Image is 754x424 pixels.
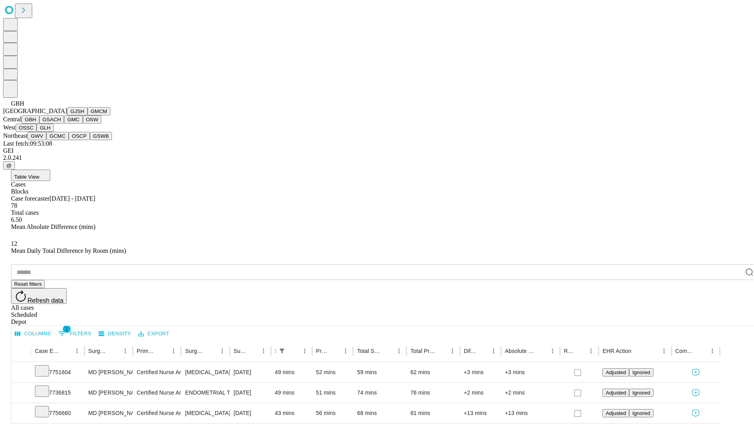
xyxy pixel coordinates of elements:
[632,345,643,356] button: Sort
[632,410,650,416] span: Ignored
[234,383,267,403] div: [DATE]
[71,345,82,356] button: Menu
[357,403,403,423] div: 68 mins
[46,132,69,140] button: GCMC
[464,348,476,354] div: Difference
[37,124,53,132] button: GLH
[3,116,22,122] span: Central
[288,345,299,356] button: Sort
[14,281,42,287] span: Reset filters
[35,348,60,354] div: Case Epic Id
[340,345,351,356] button: Menu
[410,362,456,382] div: 62 mins
[15,407,27,420] button: Expand
[606,390,626,396] span: Adjusted
[707,345,718,356] button: Menu
[90,132,112,140] button: GSWB
[185,348,205,354] div: Surgery Name
[234,348,246,354] div: Surgery Date
[464,403,497,423] div: +13 mins
[575,345,586,356] button: Sort
[357,362,403,382] div: 59 mins
[137,403,177,423] div: Certified Nurse Anesthetist
[382,345,393,356] button: Sort
[632,390,650,396] span: Ignored
[357,383,403,403] div: 74 mins
[602,368,629,376] button: Adjusted
[258,345,269,356] button: Menu
[56,327,93,340] button: Show filters
[15,386,27,400] button: Expand
[11,280,45,288] button: Reset filters
[11,100,24,107] span: GBH
[316,383,350,403] div: 51 mins
[3,154,751,161] div: 2.0.241
[410,383,456,403] div: 76 mins
[11,202,17,209] span: 78
[11,288,67,304] button: Refresh data
[11,223,95,230] span: Mean Absolute Difference (mins)
[275,403,308,423] div: 43 mins
[447,345,458,356] button: Menu
[247,345,258,356] button: Sort
[60,345,71,356] button: Sort
[275,383,308,403] div: 49 mins
[35,383,81,403] div: 7736815
[49,195,95,202] span: [DATE] - [DATE]
[564,348,574,354] div: Resolved in EHR
[436,345,447,356] button: Sort
[393,345,404,356] button: Menu
[11,247,126,254] span: Mean Daily Total Difference by Room (mins)
[88,107,110,115] button: GMCM
[137,362,177,382] div: Certified Nurse Anesthetist
[410,403,456,423] div: 81 mins
[316,362,350,382] div: 52 mins
[505,403,556,423] div: +13 mins
[316,348,329,354] div: Predicted In Room Duration
[136,328,171,340] button: Export
[67,107,88,115] button: GJSH
[88,348,108,354] div: Surgeon Name
[88,383,129,403] div: MD [PERSON_NAME]
[477,345,488,356] button: Sort
[22,115,39,124] button: GBH
[168,345,179,356] button: Menu
[137,348,156,354] div: Primary Service
[11,209,38,216] span: Total cases
[27,132,46,140] button: GWV
[39,115,64,124] button: GSACH
[629,389,653,397] button: Ignored
[696,345,707,356] button: Sort
[3,124,16,131] span: West
[185,403,225,423] div: [MEDICAL_DATA] WITH [MEDICAL_DATA] AND/OR [MEDICAL_DATA] WITH OR WITHOUT D\T\C
[64,115,82,124] button: GMC
[276,345,287,356] div: 1 active filter
[63,325,71,333] span: 1
[157,345,168,356] button: Sort
[3,140,52,147] span: Last fetch: 09:53:08
[185,383,225,403] div: ENDOMETRIAL THERMAL [MEDICAL_DATA]
[206,345,217,356] button: Sort
[505,348,535,354] div: Absolute Difference
[234,362,267,382] div: [DATE]
[88,403,129,423] div: MD [PERSON_NAME]
[11,195,49,202] span: Case forecaster
[505,362,556,382] div: +3 mins
[316,403,350,423] div: 56 mins
[606,410,626,416] span: Adjusted
[13,328,53,340] button: Select columns
[586,345,597,356] button: Menu
[97,328,133,340] button: Density
[629,409,653,417] button: Ignored
[488,345,499,356] button: Menu
[602,409,629,417] button: Adjusted
[629,368,653,376] button: Ignored
[15,366,27,380] button: Expand
[35,403,81,423] div: 7756660
[299,345,310,356] button: Menu
[185,362,225,382] div: [MEDICAL_DATA] COLD KNIFE OR LASER
[329,345,340,356] button: Sort
[35,362,81,382] div: 7751604
[505,383,556,403] div: +2 mins
[547,345,558,356] button: Menu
